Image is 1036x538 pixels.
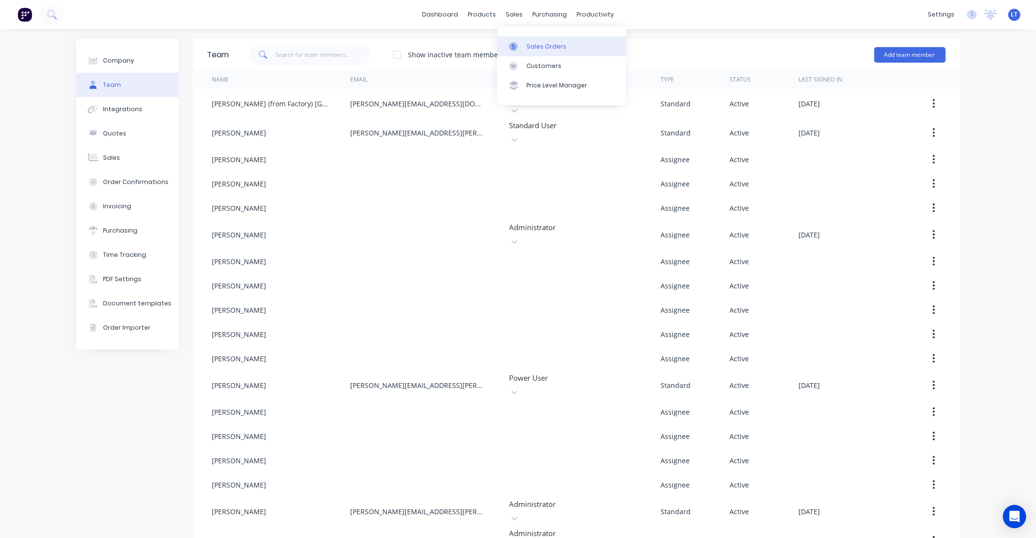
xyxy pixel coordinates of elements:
[103,299,171,308] div: Document templates
[661,154,690,165] div: Assignee
[103,251,146,259] div: Time Tracking
[730,99,749,109] div: Active
[212,128,267,138] div: [PERSON_NAME]
[103,178,169,186] div: Order Confirmations
[350,380,486,390] div: [PERSON_NAME][EMAIL_ADDRESS][PERSON_NAME][DOMAIN_NAME]
[661,455,690,466] div: Assignee
[730,305,749,315] div: Active
[1003,505,1026,528] div: Open Intercom Messenger
[212,407,267,417] div: [PERSON_NAME]
[350,75,367,84] div: Email
[212,179,267,189] div: [PERSON_NAME]
[103,105,142,114] div: Integrations
[103,226,137,235] div: Purchasing
[730,380,749,390] div: Active
[923,7,959,22] div: settings
[526,62,561,70] div: Customers
[799,506,820,517] div: [DATE]
[661,305,690,315] div: Assignee
[526,81,587,90] div: Price Level Manager
[661,203,690,213] div: Assignee
[103,275,141,284] div: PDF Settings
[799,230,820,240] div: [DATE]
[76,316,178,340] button: Order Importer
[103,153,120,162] div: Sales
[799,75,843,84] div: Last signed in
[526,42,566,51] div: Sales Orders
[497,36,626,56] a: Sales Orders
[103,56,134,65] div: Company
[730,329,749,339] div: Active
[212,455,267,466] div: [PERSON_NAME]
[212,154,267,165] div: [PERSON_NAME]
[103,323,151,332] div: Order Importer
[212,256,267,267] div: [PERSON_NAME]
[76,49,178,73] button: Company
[730,154,749,165] div: Active
[799,128,820,138] div: [DATE]
[730,128,749,138] div: Active
[661,75,674,84] div: Type
[212,203,267,213] div: [PERSON_NAME]
[730,480,749,490] div: Active
[661,230,690,240] div: Assignee
[661,281,690,291] div: Assignee
[661,431,690,441] div: Assignee
[730,230,749,240] div: Active
[350,128,486,138] div: [PERSON_NAME][EMAIL_ADDRESS][PERSON_NAME][DOMAIN_NAME]
[730,431,749,441] div: Active
[1011,10,1018,19] span: LT
[408,50,505,60] div: Show inactive team members
[212,353,267,364] div: [PERSON_NAME]
[76,291,178,316] button: Document templates
[76,146,178,170] button: Sales
[730,353,749,364] div: Active
[661,480,690,490] div: Assignee
[730,203,749,213] div: Active
[661,99,691,109] div: Standard
[497,56,626,76] a: Customers
[730,407,749,417] div: Active
[212,305,267,315] div: [PERSON_NAME]
[212,380,267,390] div: [PERSON_NAME]
[103,81,121,89] div: Team
[730,281,749,291] div: Active
[501,7,527,22] div: sales
[76,219,178,243] button: Purchasing
[527,7,572,22] div: purchasing
[207,49,229,61] div: Team
[350,99,486,109] div: [PERSON_NAME][EMAIL_ADDRESS][DOMAIN_NAME]
[103,202,131,211] div: Invoicing
[661,179,690,189] div: Assignee
[76,267,178,291] button: PDF Settings
[212,99,331,109] div: [PERSON_NAME] (from Factory) [GEOGRAPHIC_DATA]
[730,506,749,517] div: Active
[275,45,370,65] input: Search for team members...
[76,170,178,194] button: Order Confirmations
[76,121,178,146] button: Quotes
[661,353,690,364] div: Assignee
[661,506,691,517] div: Standard
[661,329,690,339] div: Assignee
[497,76,626,95] a: Price Level Manager
[212,75,229,84] div: Name
[212,230,267,240] div: [PERSON_NAME]
[730,75,751,84] div: Status
[572,7,619,22] div: productivity
[350,506,486,517] div: [PERSON_NAME][EMAIL_ADDRESS][PERSON_NAME][DOMAIN_NAME]
[76,73,178,97] button: Team
[417,7,463,22] a: dashboard
[76,243,178,267] button: Time Tracking
[212,480,267,490] div: [PERSON_NAME]
[661,256,690,267] div: Assignee
[76,194,178,219] button: Invoicing
[212,506,267,517] div: [PERSON_NAME]
[212,329,267,339] div: [PERSON_NAME]
[730,455,749,466] div: Active
[661,128,691,138] div: Standard
[17,7,32,22] img: Factory
[730,179,749,189] div: Active
[661,380,691,390] div: Standard
[730,256,749,267] div: Active
[103,129,126,138] div: Quotes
